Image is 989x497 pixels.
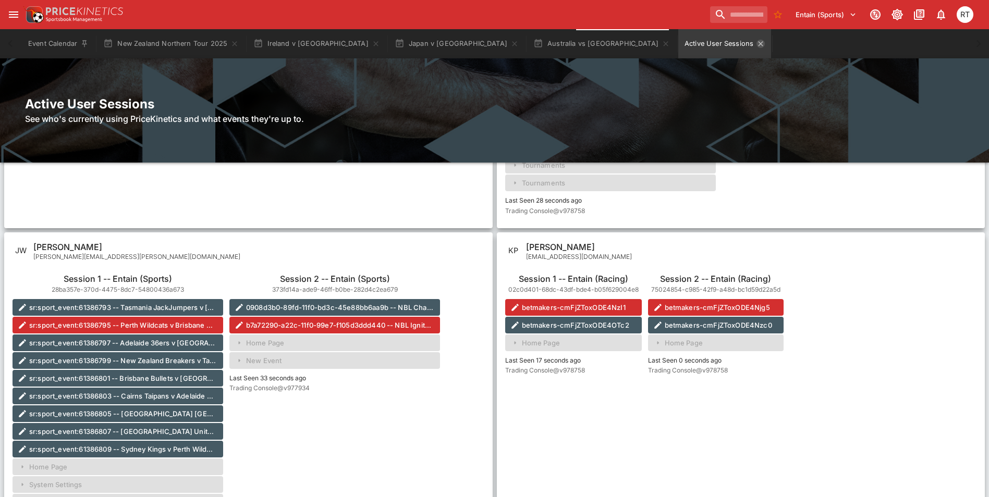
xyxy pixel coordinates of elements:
[13,317,223,333] button: sr:sport_event:61386795 -- Perth Wildcats v Brisbane Bullets
[954,3,976,26] button: Richard Tatton
[229,299,440,316] button: 0908d3b0-89fd-11f0-bd3c-45e88bb6aa9b -- NBL Championship 2025/26
[16,284,220,295] span: 28ba357e-370d-4475-8dc7-54800436a673
[13,388,223,404] span: Cairns Taipans v Adelaide 36ers
[505,355,642,366] span: Last Seen 17 seconds ago
[13,243,29,259] div: Justin Walsh
[247,29,386,58] button: Ireland v [GEOGRAPHIC_DATA]
[229,317,440,333] span: NBL Ignite Cup 2025/26
[665,320,772,330] p: betmakers-cmFjZToxODE4Nzc0
[33,253,240,260] span: [PERSON_NAME][EMAIL_ADDRESS][PERSON_NAME][DOMAIN_NAME]
[13,299,223,316] button: sr:sport_event:61386793 -- Tasmania JackJumpers v [GEOGRAPHIC_DATA] Kings
[246,302,434,313] p: 0908d3b0-89fd-11f0-bd3c-45e88bb6aa9b -- NBL Championship 2025/26
[505,195,716,206] span: Last Seen 28 seconds ago
[25,96,964,112] h2: Active User Sessions
[678,29,771,58] button: Active User Sessions
[13,441,223,457] button: sr:sport_event:61386809 -- Sydney Kings v Perth Wildcats
[526,241,632,253] h6: [PERSON_NAME]
[522,320,629,330] p: betmakers-cmFjZToxODE4OTc2
[526,253,632,260] span: [EMAIL_ADDRESS][DOMAIN_NAME]
[13,405,223,422] button: sr:sport_event:61386805 -- [GEOGRAPHIC_DATA] [GEOGRAPHIC_DATA] v [GEOGRAPHIC_DATA] Hawks
[16,274,220,284] h6: Session 1 -- Entain (Sports)
[22,29,95,58] button: Event Calendar
[233,284,437,295] span: 373fd14a-ade9-46ff-b0be-282d4c2ea679
[13,441,223,457] span: Sydney Kings v Perth Wildcats
[229,317,440,333] button: b7a72290-a22c-11f0-99e7-f105d3ddd440 -- NBL Ignite Cup 2025/26
[23,4,44,25] img: PriceKinetics Logo
[29,373,217,383] p: sr:sport_event:61386801 -- Brisbane Bullets v [GEOGRAPHIC_DATA] United
[13,334,223,351] span: Adelaide 36ers v South East Melbourne Phoenix
[229,373,440,383] span: Last Seen 33 seconds ago
[957,6,973,23] div: Richard Tatton
[648,355,784,366] span: Last Seen 0 seconds ago
[13,423,223,440] button: sr:sport_event:61386807 -- [GEOGRAPHIC_DATA] United v New Zealand Breakers
[665,302,770,313] p: betmakers-cmFjZToxODE4Njg5
[13,370,223,387] span: Brisbane Bullets v Melbourne United
[13,317,223,333] span: Perth Wildcats v Brisbane Bullets
[789,6,863,23] button: Select Tenant
[4,5,23,24] button: open drawer
[13,352,223,369] span: New Zealand Breakers v Tasmania JackJumpers
[651,274,780,284] h6: Session 2 -- Entain (Racing)
[229,383,440,393] span: Trading Console @v977934
[233,274,437,284] h6: Session 2 -- Entain (Sports)
[505,206,716,216] span: Trading Console @v978758
[13,352,223,369] button: sr:sport_event:61386799 -- New Zealand Breakers v Tasmania JackJumpers
[29,426,217,437] p: sr:sport_event:61386807 -- [GEOGRAPHIC_DATA] United v New Zealand Breakers
[13,370,223,387] button: sr:sport_event:61386801 -- Brisbane Bullets v [GEOGRAPHIC_DATA] United
[651,284,780,295] span: 75024854-c985-42f9-a48d-bc1d59d22a5d
[648,299,784,316] button: betmakers-cmFjZToxODE4Njg5
[910,5,929,24] button: Documentation
[229,299,440,316] span: NBL Championship 2025/26
[13,334,223,351] button: sr:sport_event:61386797 -- Adelaide 36ers v [GEOGRAPHIC_DATA] [GEOGRAPHIC_DATA]
[508,284,639,295] span: 02c0d401-68dc-43df-bde4-b05f629004e8
[505,317,642,333] button: betmakers-cmFjZToxODE4OTc2
[29,338,217,348] p: sr:sport_event:61386797 -- Adelaide 36ers v [GEOGRAPHIC_DATA] [GEOGRAPHIC_DATA]
[13,299,223,316] span: Tasmania JackJumpers v Sydney Kings
[505,365,642,376] span: Trading Console @v978758
[770,6,786,23] button: No Bookmarks
[29,302,217,313] p: sr:sport_event:61386793 -- Tasmania JackJumpers v [GEOGRAPHIC_DATA] Kings
[932,5,950,24] button: Notifications
[505,243,522,259] div: Kedar Pandit
[522,302,626,313] p: betmakers-cmFjZToxODE4NzI1
[25,113,964,125] h6: See who's currently using PriceKinetics and what events they're up to.
[46,17,102,22] img: Sportsbook Management
[505,299,642,316] button: betmakers-cmFjZToxODE4NzI1
[33,241,240,253] h6: [PERSON_NAME]
[710,6,767,23] input: search
[648,317,784,333] button: betmakers-cmFjZToxODE4Nzc0
[46,7,123,15] img: PriceKinetics
[13,388,223,404] button: sr:sport_event:61386803 -- Cairns Taipans v Adelaide 36ers
[388,29,525,58] button: Japan v [GEOGRAPHIC_DATA]
[29,408,217,419] p: sr:sport_event:61386805 -- [GEOGRAPHIC_DATA] [GEOGRAPHIC_DATA] v [GEOGRAPHIC_DATA] Hawks
[29,355,217,366] p: sr:sport_event:61386799 -- New Zealand Breakers v Tasmania JackJumpers
[29,444,217,454] p: sr:sport_event:61386809 -- Sydney Kings v Perth Wildcats
[866,5,885,24] button: Connected to PK
[13,423,223,440] span: Melbourne United v New Zealand Breakers
[508,274,639,284] h6: Session 1 -- Entain (Racing)
[29,320,217,330] p: sr:sport_event:61386795 -- Perth Wildcats v Brisbane Bullets
[29,391,217,401] p: sr:sport_event:61386803 -- Cairns Taipans v Adelaide 36ers
[13,405,223,422] span: South East Melbourne Phoenix v Illawarra Hawks
[246,320,434,330] p: b7a72290-a22c-11f0-99e7-f105d3ddd440 -- NBL Ignite Cup 2025/26
[648,365,784,376] span: Trading Console @v978758
[888,5,907,24] button: Toggle light/dark mode
[97,29,245,58] button: New Zealand Northern Tour 2025
[527,29,676,58] button: Australia vs [GEOGRAPHIC_DATA]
